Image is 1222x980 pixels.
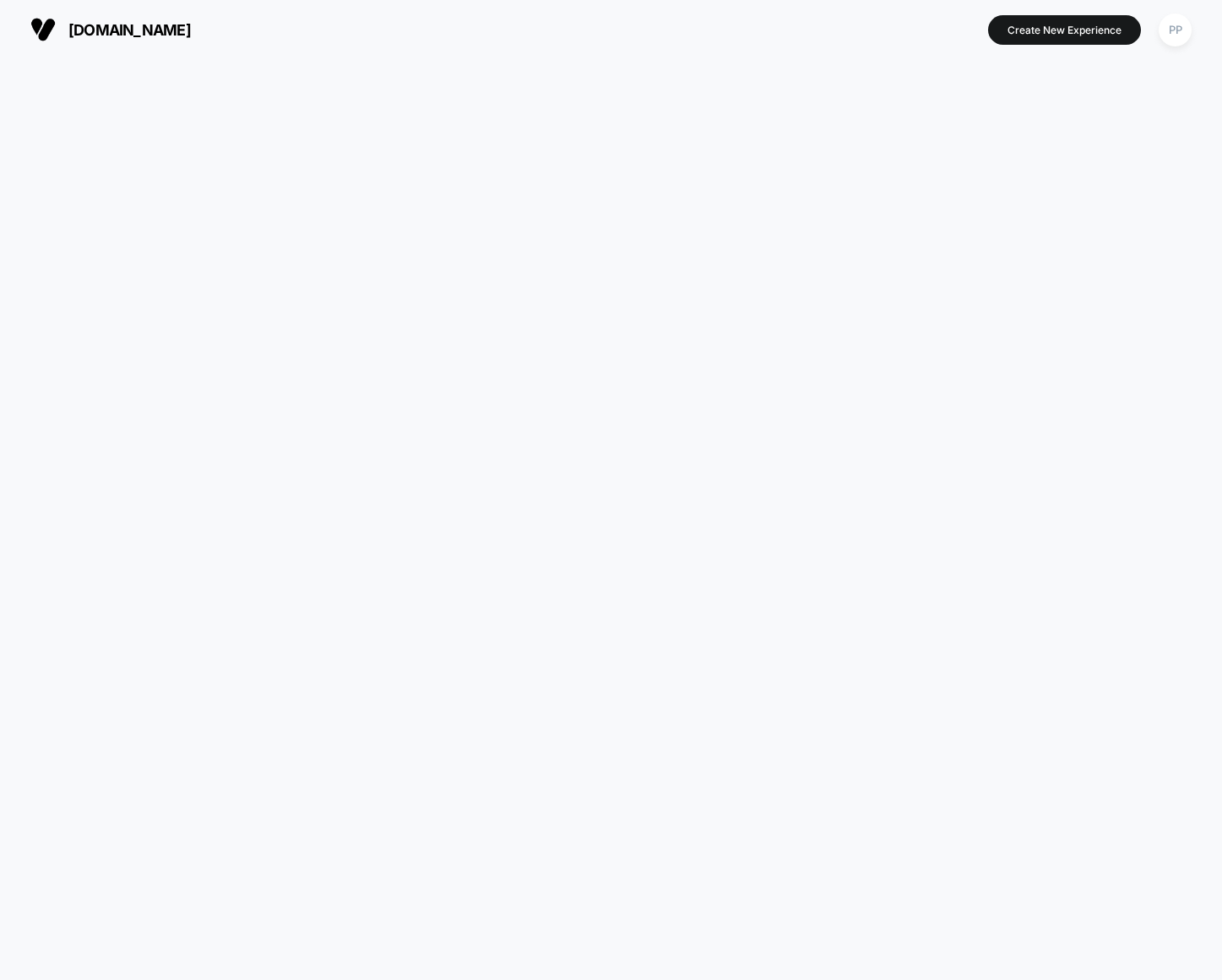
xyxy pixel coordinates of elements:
[25,16,196,43] button: [DOMAIN_NAME]
[30,17,56,42] img: Visually logo
[988,15,1141,45] button: Create New Experience
[1159,14,1192,46] div: PP
[1154,13,1197,47] button: PP
[68,21,191,39] span: [DOMAIN_NAME]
